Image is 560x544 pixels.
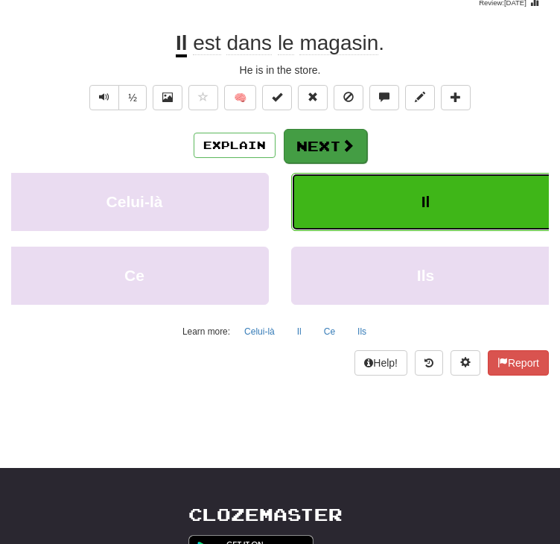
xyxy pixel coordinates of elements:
[316,320,343,343] button: Ce
[369,85,399,110] button: Discuss sentence (alt+u)
[262,85,292,110] button: Set this sentence to 100% Mastered (alt+m)
[188,85,218,110] button: Favorite sentence (alt+f)
[188,505,343,524] a: Clozemaster
[236,320,283,343] button: Celui-là
[291,173,560,231] button: Il
[89,85,119,110] button: Play sentence audio (ctl+space)
[421,193,430,210] span: Il
[106,193,163,210] span: Celui-là
[176,31,188,57] u: Il
[193,31,220,55] span: est
[291,247,560,305] button: Ils
[226,31,272,55] span: dans
[153,85,182,110] button: Show image (alt+x)
[405,85,435,110] button: Edit sentence (alt+d)
[354,350,407,376] button: Help!
[349,320,375,343] button: Ils
[488,350,549,376] button: Report
[194,133,276,158] button: Explain
[284,129,367,163] button: Next
[278,31,294,55] span: le
[182,326,230,337] small: Learn more:
[118,85,147,110] button: ½
[289,320,310,343] button: Il
[417,267,434,284] span: Ils
[86,85,147,118] div: Text-to-speech controls
[334,85,363,110] button: Ignore sentence (alt+i)
[11,63,549,78] div: He is in the store.
[415,350,443,376] button: Round history (alt+y)
[187,31,384,55] span: .
[298,85,328,110] button: Reset to 0% Mastered (alt+r)
[441,85,471,110] button: Add to collection (alt+a)
[224,85,256,110] button: 🧠
[124,267,144,284] span: Ce
[299,31,378,55] span: magasin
